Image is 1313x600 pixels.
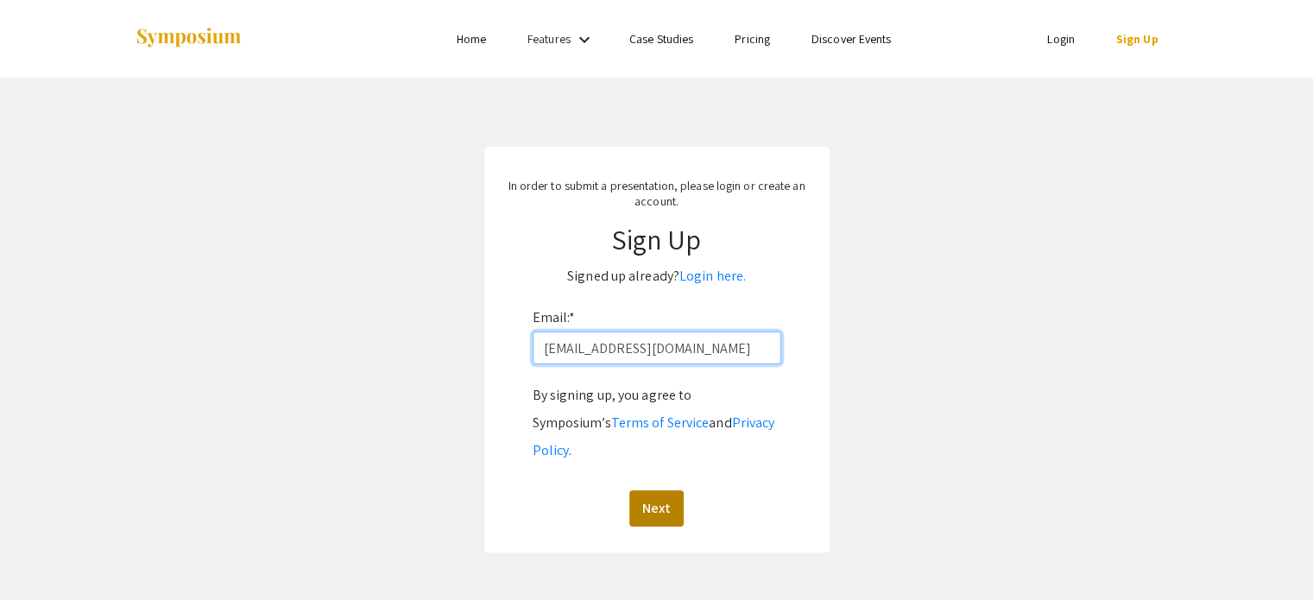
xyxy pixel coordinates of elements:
a: Terms of Service [611,414,710,432]
a: Case Studies [629,31,693,47]
p: In order to submit a presentation, please login or create an account. [502,178,812,209]
label: Email: [533,304,576,332]
a: Home [457,31,486,47]
div: By signing up, you agree to Symposium’s and . [533,382,781,464]
img: Symposium by ForagerOne [135,27,243,50]
a: Pricing [735,31,770,47]
p: Signed up already? [502,262,812,290]
mat-icon: Expand Features list [574,29,595,50]
a: Features [527,31,571,47]
iframe: Chat [13,522,73,587]
a: Sign Up [1116,31,1158,47]
a: Login here. [679,267,746,285]
h1: Sign Up [502,223,812,256]
a: Discover Events [811,31,892,47]
button: Next [629,490,684,527]
a: Login [1047,31,1075,47]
